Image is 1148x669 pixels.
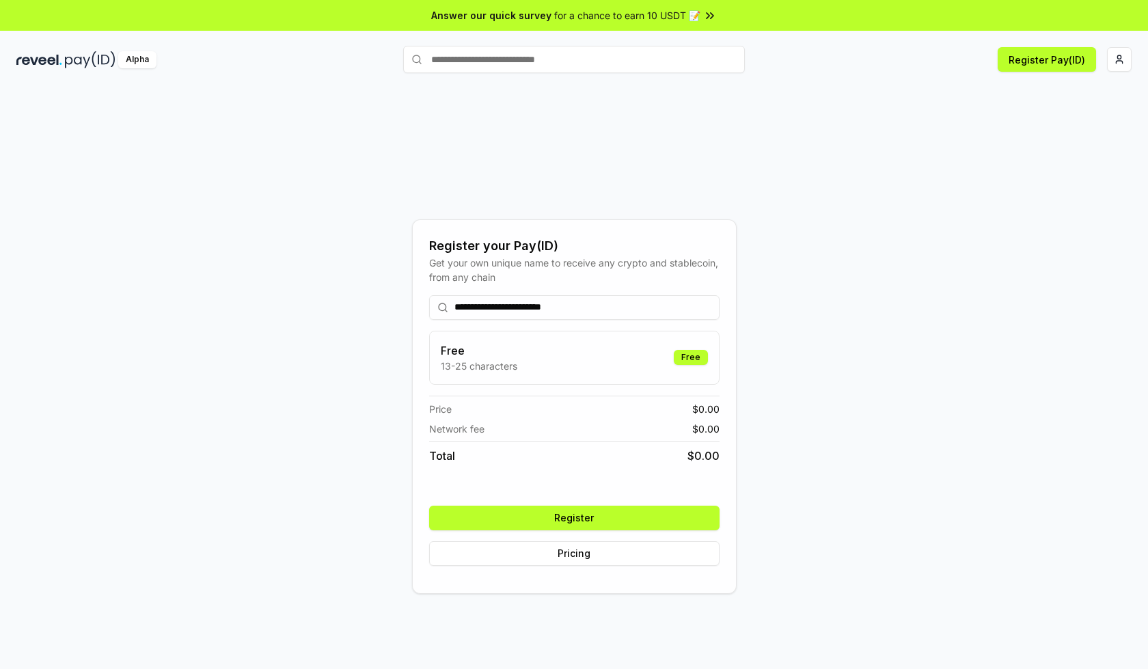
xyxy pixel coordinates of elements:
div: Free [674,350,708,365]
span: $ 0.00 [687,448,720,464]
img: pay_id [65,51,115,68]
span: for a chance to earn 10 USDT 📝 [554,8,700,23]
div: Register your Pay(ID) [429,236,720,256]
span: Price [429,402,452,416]
button: Register Pay(ID) [998,47,1096,72]
img: reveel_dark [16,51,62,68]
span: Network fee [429,422,484,436]
div: Alpha [118,51,156,68]
p: 13-25 characters [441,359,517,373]
h3: Free [441,342,517,359]
button: Register [429,506,720,530]
div: Get your own unique name to receive any crypto and stablecoin, from any chain [429,256,720,284]
button: Pricing [429,541,720,566]
span: Answer our quick survey [431,8,551,23]
span: Total [429,448,455,464]
span: $ 0.00 [692,402,720,416]
span: $ 0.00 [692,422,720,436]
